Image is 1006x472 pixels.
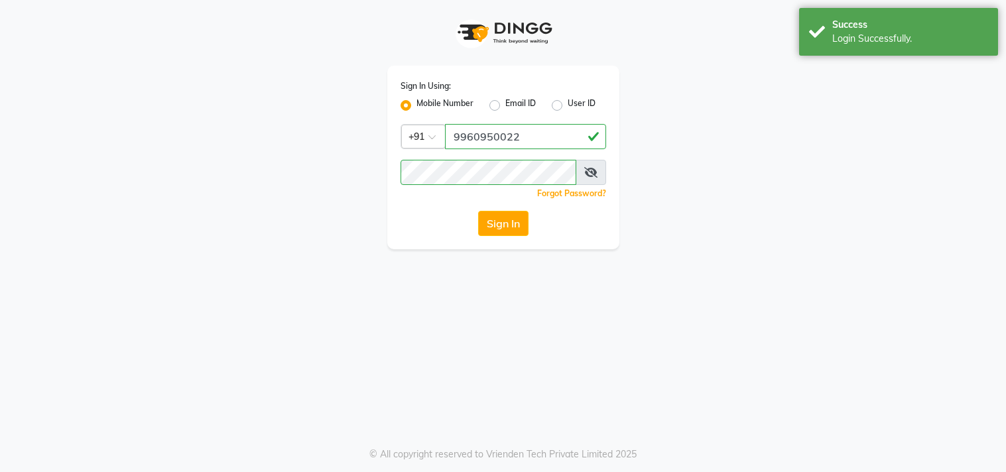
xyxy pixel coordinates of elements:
a: Forgot Password? [537,188,606,198]
label: Sign In Using: [401,80,451,92]
div: Login Successfully. [832,32,988,46]
label: Email ID [505,97,536,113]
img: logo1.svg [450,13,556,52]
div: Success [832,18,988,32]
input: Username [401,160,576,185]
input: Username [445,124,606,149]
button: Sign In [478,211,529,236]
label: User ID [568,97,596,113]
label: Mobile Number [416,97,473,113]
